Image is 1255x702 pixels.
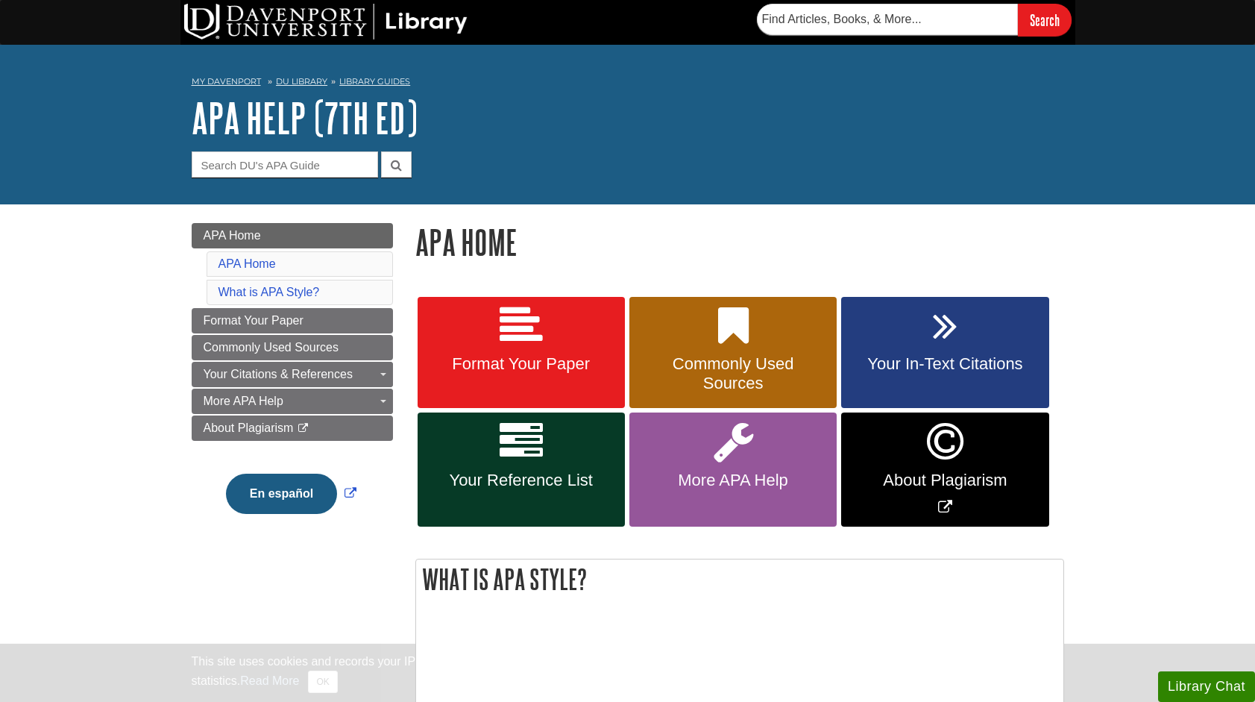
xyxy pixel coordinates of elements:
input: Find Articles, Books, & More... [757,4,1018,35]
span: Commonly Used Sources [641,354,825,393]
div: This site uses cookies and records your IP address for usage statistics. Additionally, we use Goo... [192,653,1064,693]
a: Format Your Paper [418,297,625,409]
span: APA Home [204,229,261,242]
span: Your Reference List [429,471,614,490]
span: Commonly Used Sources [204,341,339,354]
a: Link opens in new window [841,413,1048,527]
button: En español [226,474,337,514]
a: More APA Help [192,389,393,414]
a: Link opens in new window [222,487,360,500]
input: Search [1018,4,1072,36]
span: Format Your Paper [204,314,303,327]
a: More APA Help [629,413,837,527]
h1: APA Home [415,223,1064,261]
a: Commonly Used Sources [192,335,393,360]
img: DU Library [184,4,468,40]
a: APA Home [218,257,276,270]
form: Searches DU Library's articles, books, and more [757,4,1072,36]
span: More APA Help [641,471,825,490]
a: About Plagiarism [192,416,393,441]
i: This link opens in a new window [297,424,309,433]
a: DU Library [276,76,327,87]
a: Your In-Text Citations [841,297,1048,409]
a: APA Home [192,223,393,248]
button: Library Chat [1158,671,1255,702]
a: Library Guides [339,76,410,87]
a: Format Your Paper [192,308,393,333]
span: About Plagiarism [204,421,294,434]
a: APA Help (7th Ed) [192,95,418,141]
div: Guide Page Menu [192,223,393,539]
h2: What is APA Style? [416,560,1063,599]
button: Close [308,671,337,693]
a: Commonly Used Sources [629,297,837,409]
a: My Davenport [192,75,261,88]
span: Format Your Paper [429,354,614,374]
a: Your Citations & References [192,362,393,387]
nav: breadcrumb [192,72,1064,95]
a: What is APA Style? [218,286,320,298]
span: Your Citations & References [204,368,353,380]
a: Your Reference List [418,413,625,527]
a: Read More [240,674,299,687]
span: About Plagiarism [852,471,1037,490]
span: More APA Help [204,395,283,407]
span: Your In-Text Citations [852,354,1037,374]
input: Search DU's APA Guide [192,151,378,178]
